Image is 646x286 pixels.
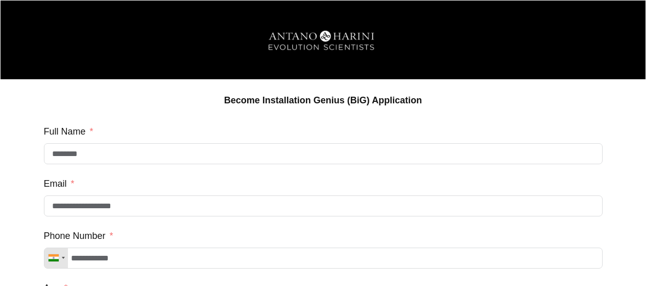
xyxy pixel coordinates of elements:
strong: Become Installation Genius (BiG) Application [224,95,422,105]
img: A&H_Ev png [253,24,393,59]
label: Phone Number [44,227,113,245]
label: Full Name [44,122,93,141]
input: Email [44,195,603,216]
input: Phone Number [44,248,603,269]
label: Email [44,174,75,193]
div: Telephone country code [44,248,68,268]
